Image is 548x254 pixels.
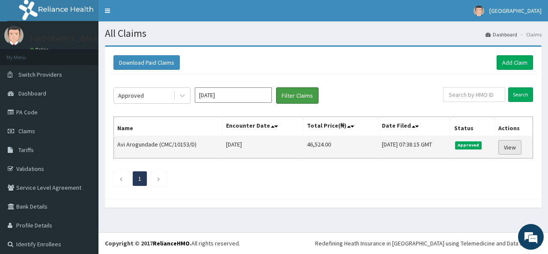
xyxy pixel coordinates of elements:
[508,87,533,102] input: Search
[494,117,533,137] th: Actions
[105,239,191,247] strong: Copyright © 2017 .
[138,175,141,182] a: Page 1 is your current page
[98,232,548,254] footer: All rights reserved.
[450,117,494,137] th: Status
[498,140,521,155] a: View
[474,6,484,16] img: User Image
[114,136,223,158] td: Avi Arogundade (CMC/10153/D)
[118,91,144,100] div: Approved
[113,55,180,70] button: Download Paid Claims
[223,136,304,158] td: [DATE]
[114,117,223,137] th: Name
[18,71,62,78] span: Switch Providers
[30,47,51,53] a: Online
[304,117,378,137] th: Total Price(₦)
[18,90,46,97] span: Dashboard
[195,87,272,103] input: Select Month and Year
[315,239,542,248] div: Redefining Heath Insurance in [GEOGRAPHIC_DATA] using Telemedicine and Data Science!
[153,239,190,247] a: RelianceHMO
[276,87,319,104] button: Filter Claims
[18,127,35,135] span: Claims
[18,146,34,154] span: Tariffs
[119,175,123,182] a: Previous page
[455,141,482,149] span: Approved
[378,136,451,158] td: [DATE] 07:38:15 GMT
[105,28,542,39] h1: All Claims
[518,31,542,38] li: Claims
[497,55,533,70] a: Add Claim
[30,35,101,42] p: [GEOGRAPHIC_DATA]
[443,87,505,102] input: Search by HMO ID
[223,117,304,137] th: Encounter Date
[4,26,24,45] img: User Image
[378,117,451,137] th: Date Filed
[304,136,378,158] td: 46,524.00
[489,7,542,15] span: [GEOGRAPHIC_DATA]
[157,175,161,182] a: Next page
[485,31,517,38] a: Dashboard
